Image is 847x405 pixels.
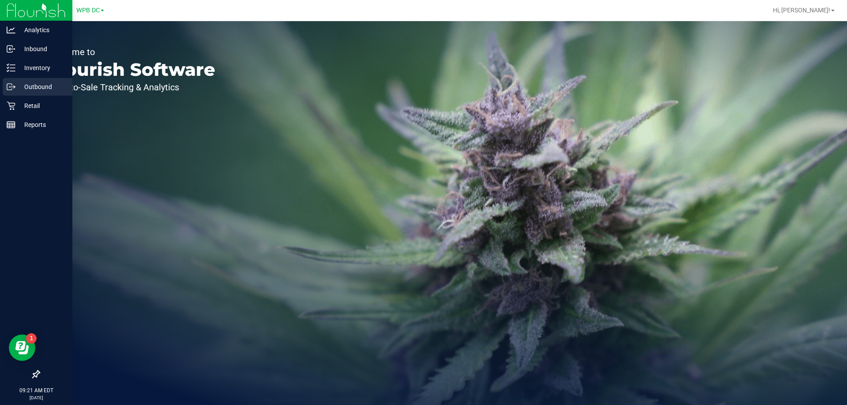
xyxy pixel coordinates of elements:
[7,82,15,91] inline-svg: Outbound
[7,63,15,72] inline-svg: Inventory
[4,386,68,394] p: 09:21 AM EDT
[15,82,68,92] p: Outbound
[48,83,215,92] p: Seed-to-Sale Tracking & Analytics
[7,101,15,110] inline-svg: Retail
[48,61,215,78] p: Flourish Software
[9,334,35,361] iframe: Resource center
[773,7,830,14] span: Hi, [PERSON_NAME]!
[4,394,68,401] p: [DATE]
[15,63,68,73] p: Inventory
[15,44,68,54] p: Inbound
[15,100,68,111] p: Retail
[26,333,37,344] iframe: Resource center unread badge
[48,48,215,56] p: Welcome to
[15,119,68,130] p: Reports
[7,26,15,34] inline-svg: Analytics
[76,7,100,14] span: WPB DC
[15,25,68,35] p: Analytics
[7,120,15,129] inline-svg: Reports
[7,45,15,53] inline-svg: Inbound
